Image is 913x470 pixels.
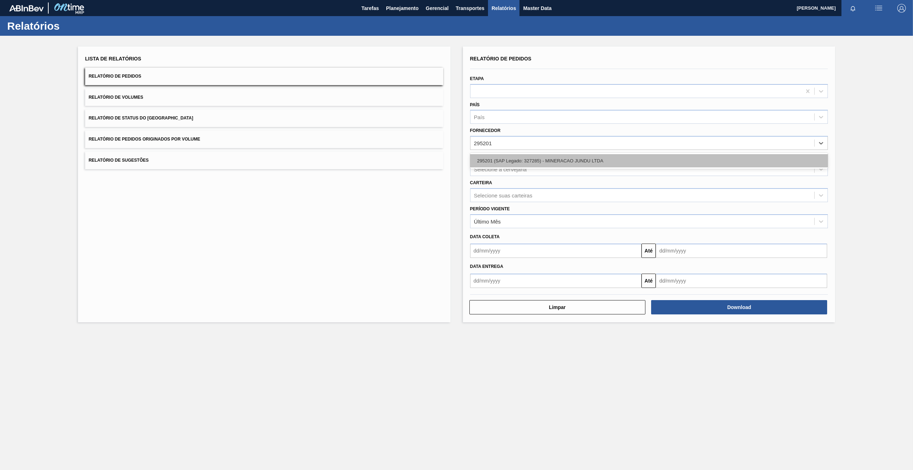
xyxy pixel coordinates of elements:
[361,4,379,13] span: Tarefas
[85,109,443,127] button: Relatório de Status do [GEOGRAPHIC_DATA]
[874,4,883,13] img: userActions
[9,5,44,11] img: TNhmsLtSVTkK8tSr43FrP2fwEKptu5GPRR3wAAAABJRU5ErkJggg==
[89,137,200,142] span: Relatório de Pedidos Originados por Volume
[470,56,532,62] span: Relatório de Pedidos
[85,89,443,106] button: Relatório de Volumes
[470,206,510,211] label: Período Vigente
[470,102,480,107] label: País
[89,116,193,121] span: Relatório de Status do [GEOGRAPHIC_DATA]
[89,158,149,163] span: Relatório de Sugestões
[656,274,827,288] input: dd/mm/yyyy
[386,4,419,13] span: Planejamento
[474,218,501,224] div: Último Mês
[470,274,641,288] input: dd/mm/yyyy
[492,4,516,13] span: Relatórios
[470,234,500,239] span: Data coleta
[85,68,443,85] button: Relatório de Pedidos
[470,76,484,81] label: Etapa
[426,4,449,13] span: Gerencial
[470,264,503,269] span: Data entrega
[474,192,532,198] div: Selecione suas carteiras
[641,244,656,258] button: Até
[651,300,827,314] button: Download
[474,114,485,120] div: País
[89,74,141,79] span: Relatório de Pedidos
[470,154,828,167] div: 295201 (SAP Legado: 327285) - MINERACAO JUNDU LTDA
[85,152,443,169] button: Relatório de Sugestões
[641,274,656,288] button: Até
[523,4,551,13] span: Master Data
[89,95,143,100] span: Relatório de Volumes
[456,4,484,13] span: Transportes
[470,244,641,258] input: dd/mm/yyyy
[469,300,645,314] button: Limpar
[841,3,864,13] button: Notificações
[85,56,141,62] span: Lista de Relatórios
[470,128,501,133] label: Fornecedor
[656,244,827,258] input: dd/mm/yyyy
[7,22,134,30] h1: Relatórios
[85,131,443,148] button: Relatório de Pedidos Originados por Volume
[897,4,906,13] img: Logout
[474,166,527,172] div: Selecione a cervejaria
[470,180,492,185] label: Carteira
